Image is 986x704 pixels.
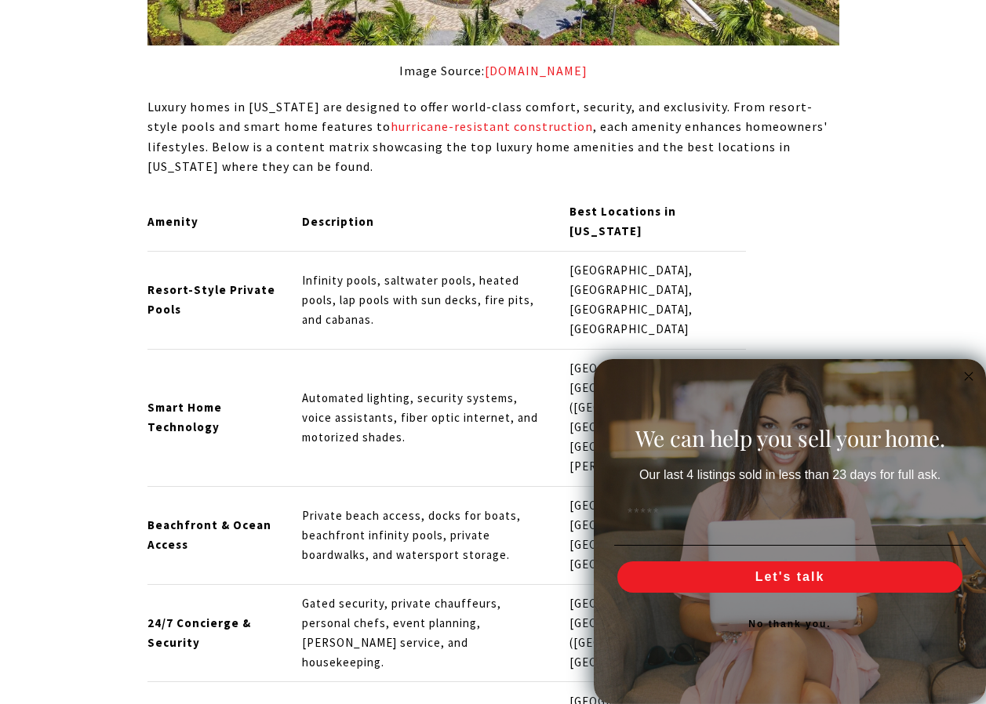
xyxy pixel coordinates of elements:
[147,97,839,177] p: Luxury homes in [US_STATE] are designed to offer world-class comfort, security, and exclusivity. ...
[64,74,195,89] span: [PHONE_NUMBER]
[617,561,962,593] button: Let's talk
[147,282,275,317] strong: Resort-Style Private Pools
[16,50,227,61] div: Call or text [DATE], we are here to help!
[569,359,746,477] p: [GEOGRAPHIC_DATA], [GEOGRAPHIC_DATA] ([GEOGRAPHIC_DATA]), [GEOGRAPHIC_DATA], [GEOGRAPHIC_DATA][PE...
[569,496,746,575] p: [GEOGRAPHIC_DATA], [GEOGRAPHIC_DATA], [GEOGRAPHIC_DATA], [GEOGRAPHIC_DATA]
[147,400,222,434] strong: Smart Home Technology
[391,118,593,134] a: hurricane-resistant construction - open in a new tab
[569,261,746,339] p: [GEOGRAPHIC_DATA], [GEOGRAPHIC_DATA], [GEOGRAPHIC_DATA], [GEOGRAPHIC_DATA]
[614,545,966,546] img: underline
[614,498,966,529] input: Email
[635,423,945,452] span: We can help you sell your home.
[302,271,544,330] p: Infinity pools, saltwater pools, heated pools, lap pools with sun decks, fire pits, and cabanas.
[485,63,588,78] a: [DOMAIN_NAME]
[20,96,224,126] span: I agree to be contacted by [PERSON_NAME] International Real Estate PR via text, call & email. To ...
[16,35,227,46] div: Do you have questions?
[147,615,251,650] strong: 24/7 Concierge & Security
[614,608,966,640] button: No thank you.
[639,468,941,481] span: Our last 4 listings sold in less than 23 days for full ask.
[147,214,198,229] strong: Amenity
[302,594,544,673] p: Gated security, private chauffeurs, personal chefs, event planning, [PERSON_NAME] service, and ho...
[959,367,978,386] button: Close dialog
[569,204,676,238] strong: Best Locations in [US_STATE]
[302,389,544,448] p: Automated lighting, security systems, voice assistants, fiber optic internet, and motorized shades.
[147,61,839,82] p: Image Source:
[594,359,986,704] div: FLYOUT Form
[569,594,746,673] p: [GEOGRAPHIC_DATA], [GEOGRAPHIC_DATA] ([GEOGRAPHIC_DATA]), [GEOGRAPHIC_DATA]
[147,517,271,552] strong: Beachfront & Ocean Access
[302,214,374,229] strong: Description
[302,506,544,565] p: Private beach access, docks for boats, beachfront infinity pools, private boardwalks, and watersp...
